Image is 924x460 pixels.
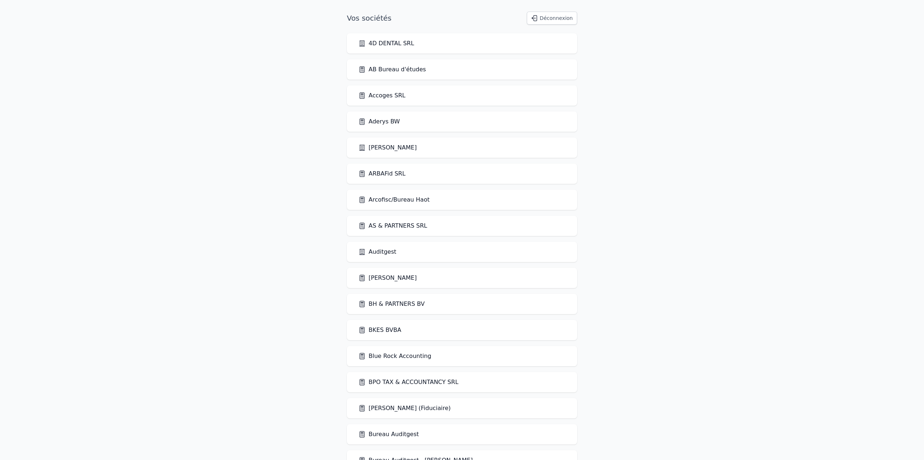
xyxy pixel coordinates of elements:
[527,12,577,25] button: Déconnexion
[358,91,406,100] a: Accoges SRL
[347,13,391,23] h1: Vos sociétés
[358,274,417,282] a: [PERSON_NAME]
[358,169,406,178] a: ARBAFid SRL
[358,404,451,413] a: [PERSON_NAME] (Fiduciaire)
[358,39,414,48] a: 4D DENTAL SRL
[358,378,458,387] a: BPO TAX & ACCOUNTANCY SRL
[358,248,396,256] a: Auditgest
[358,117,400,126] a: Aderys BW
[358,195,429,204] a: Arcofisc/Bureau Haot
[358,326,401,334] a: BKES BVBA
[358,352,431,360] a: Blue Rock Accounting
[358,221,427,230] a: AS & PARTNERS SRL
[358,430,419,439] a: Bureau Auditgest
[358,65,426,74] a: AB Bureau d'études
[358,143,417,152] a: [PERSON_NAME]
[358,300,425,308] a: BH & PARTNERS BV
